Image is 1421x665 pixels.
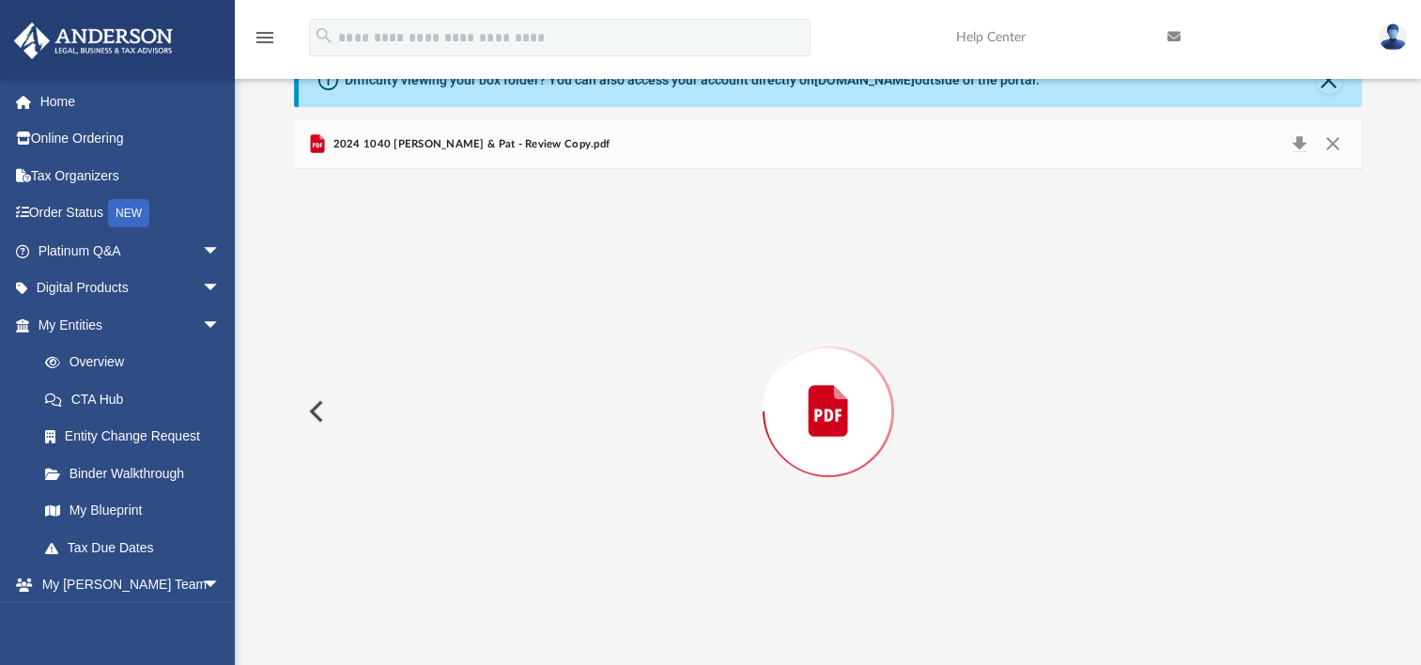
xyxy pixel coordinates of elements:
[13,232,249,270] a: Platinum Q&Aarrow_drop_down
[1315,131,1349,158] button: Close
[202,566,239,605] span: arrow_drop_down
[1379,23,1407,51] img: User Pic
[13,120,249,158] a: Online Ordering
[26,380,249,418] a: CTA Hub
[13,83,249,120] a: Home
[254,26,276,49] i: menu
[254,36,276,49] a: menu
[8,23,178,59] img: Anderson Advisors Platinum Portal
[13,306,249,344] a: My Entitiesarrow_drop_down
[202,306,239,345] span: arrow_drop_down
[26,492,239,530] a: My Blueprint
[294,385,335,438] button: Previous File
[814,72,915,87] a: [DOMAIN_NAME]
[13,157,249,194] a: Tax Organizers
[202,270,239,308] span: arrow_drop_down
[26,455,249,492] a: Binder Walkthrough
[13,270,249,307] a: Digital Productsarrow_drop_down
[13,566,239,604] a: My [PERSON_NAME] Teamarrow_drop_down
[314,25,334,46] i: search
[329,136,610,153] span: 2024 1040 [PERSON_NAME] & Pat - Review Copy.pdf
[345,70,1040,90] div: Difficulty viewing your box folder? You can also access your account directly on outside of the p...
[202,232,239,271] span: arrow_drop_down
[294,120,1362,655] div: Preview
[1316,68,1342,94] button: Close
[26,344,249,381] a: Overview
[26,529,249,566] a: Tax Due Dates
[1282,131,1316,158] button: Download
[26,418,249,456] a: Entity Change Request
[108,199,149,227] div: NEW
[13,194,249,233] a: Order StatusNEW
